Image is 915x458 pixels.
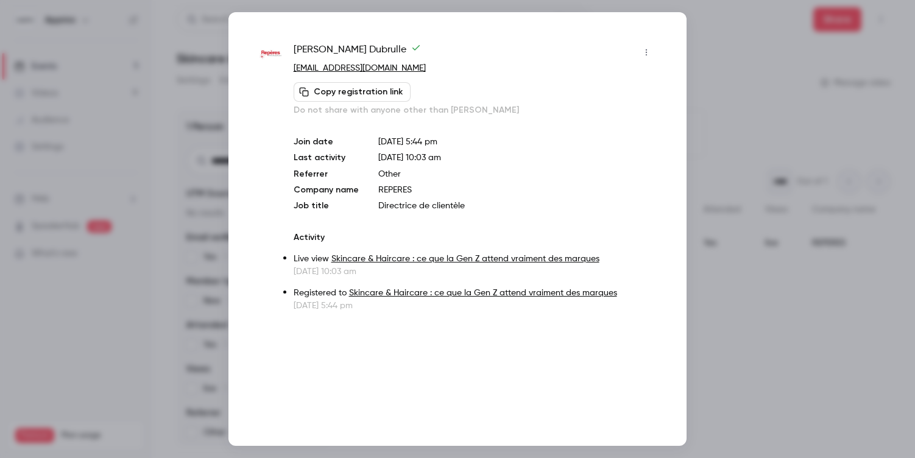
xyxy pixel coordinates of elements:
[294,184,359,196] p: Company name
[294,231,656,244] p: Activity
[259,44,281,66] img: reperes.net
[294,253,656,266] p: Live view
[378,153,441,162] span: [DATE] 10:03 am
[349,289,617,297] a: Skincare & Haircare : ce que la Gen Z attend vraiment des marques
[294,43,421,62] span: [PERSON_NAME] Dubrulle
[294,152,359,164] p: Last activity
[378,136,656,148] p: [DATE] 5:44 pm
[294,287,656,300] p: Registered to
[378,184,656,196] p: REPERES
[294,64,426,72] a: [EMAIL_ADDRESS][DOMAIN_NAME]
[294,300,656,312] p: [DATE] 5:44 pm
[378,200,656,212] p: Directrice de clientèle
[294,104,656,116] p: Do not share with anyone other than [PERSON_NAME]
[294,136,359,148] p: Join date
[378,168,656,180] p: Other
[294,266,656,278] p: [DATE] 10:03 am
[294,82,411,102] button: Copy registration link
[294,168,359,180] p: Referrer
[294,200,359,212] p: Job title
[331,255,599,263] a: Skincare & Haircare : ce que la Gen Z attend vraiment des marques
